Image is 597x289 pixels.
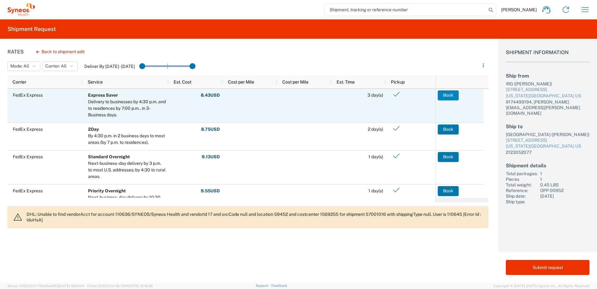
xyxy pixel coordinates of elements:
[88,154,130,159] b: Standard Overnight
[201,92,220,98] strong: 8.43 USD
[368,188,383,193] span: 1 day(s)
[200,186,220,196] button: 9.55USD
[506,81,590,87] div: IRG ([PERSON_NAME])
[506,124,590,129] h2: Ship to
[506,193,538,199] div: Ship date:
[174,79,191,84] span: Est. Cost
[506,199,538,205] div: Ship type:
[506,143,590,150] div: [US_STATE][GEOGRAPHIC_DATA] US
[506,137,590,144] div: [STREET_ADDRESS]
[13,154,43,159] span: FedEx Express
[506,93,590,99] div: [US_STATE][GEOGRAPHIC_DATA] US
[506,73,590,79] h2: Ship from
[27,211,483,223] p: DHL: Unable to find vendorAcct for account 110636/SYNEOS/Syneos Health and vendorId 17 and svcCod...
[506,137,590,150] a: [STREET_ADDRESS][US_STATE][GEOGRAPHIC_DATA] US
[88,188,126,193] b: Priority Overnight
[7,49,24,55] h1: Rates
[506,163,590,169] h2: Shipment details
[337,79,355,84] span: Est. Time
[88,160,166,180] div: Next-business-day delivery by 3 p.m. to most U.S. addresses; by 4:30 to rural areas.
[438,186,459,196] button: Book
[88,194,166,221] div: Next-business-day delivery by 10:30 a.m. to most U.S. addresses; by noon, 4:30 p.m. or 5 p.m. in ...
[540,193,590,199] div: [DATE]
[201,188,220,194] strong: 9.55 USD
[7,62,40,71] button: Mode: All
[438,90,459,100] button: Book
[128,284,153,288] span: [DATE] 10:16:38
[506,87,590,99] a: [STREET_ADDRESS][US_STATE][GEOGRAPHIC_DATA] US
[438,124,459,134] button: Book
[13,127,43,132] span: FedEx Express
[201,124,220,134] button: 8.75USD
[88,127,99,132] b: 2Day
[202,154,220,160] strong: 9.13 USD
[88,99,166,118] div: Delivery to businesses by 4:30 p.m. and to residences by 7:00 p.m., in 3-Business days.
[228,79,254,84] span: Cost per Mile
[201,152,220,162] button: 9.13USD
[506,182,538,188] div: Total weight:
[438,152,459,162] button: Book
[88,79,103,84] span: Service
[506,87,590,93] div: [STREET_ADDRESS]
[42,62,78,71] button: Carrier: All
[506,171,538,176] div: Total packages:
[7,25,56,33] h2: Shipment Request
[256,284,271,287] a: Support
[88,133,166,146] div: By 4:30 p.m. in 2 business days to most areas (by 7 p.m. to residences).
[368,127,383,132] span: 2 day(s)
[391,79,405,84] span: Pickup
[540,182,590,188] div: 0.45 LBS
[45,63,67,69] span: Carrier: All
[506,99,590,116] div: 9174499194, [PERSON_NAME][EMAIL_ADDRESS][PERSON_NAME][DOMAIN_NAME]
[368,93,383,98] span: 3 day(s)
[493,283,590,289] span: Copyright © [DATE]-[DATE] Agistix Inc., All Rights Reserved
[201,126,220,132] strong: 8.75 USD
[325,4,486,16] input: Shipment, tracking or reference number
[506,188,538,193] div: Reference:
[10,63,29,69] span: Mode: All
[87,284,153,288] span: Client: 2025.20.0-8b113f4
[200,90,220,100] button: 8.43USD
[13,93,43,98] span: FedEx Express
[59,284,84,288] span: [DATE] 09:51:04
[84,63,135,69] label: Deliver By [DATE] - [DATE]
[13,188,43,193] span: FedEx Express
[282,79,308,84] span: Cost per Mile
[540,171,590,176] div: 1
[31,46,90,57] button: Back to shipment edit
[368,154,383,159] span: 1 day(s)
[506,260,590,275] button: Submit request
[7,284,84,288] span: Server: 2025.20.0-710e05ee653
[501,7,537,13] span: [PERSON_NAME]
[12,79,26,84] span: Carrier
[540,176,590,182] div: 1
[506,49,590,62] h1: Shipment Information
[540,188,590,193] div: OPP 00952
[506,176,538,182] div: Pieces
[506,150,590,155] div: 2123052077
[88,93,118,98] b: Express Saver
[506,132,590,137] div: [GEOGRAPHIC_DATA] ([PERSON_NAME])
[271,284,287,287] a: Feedback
